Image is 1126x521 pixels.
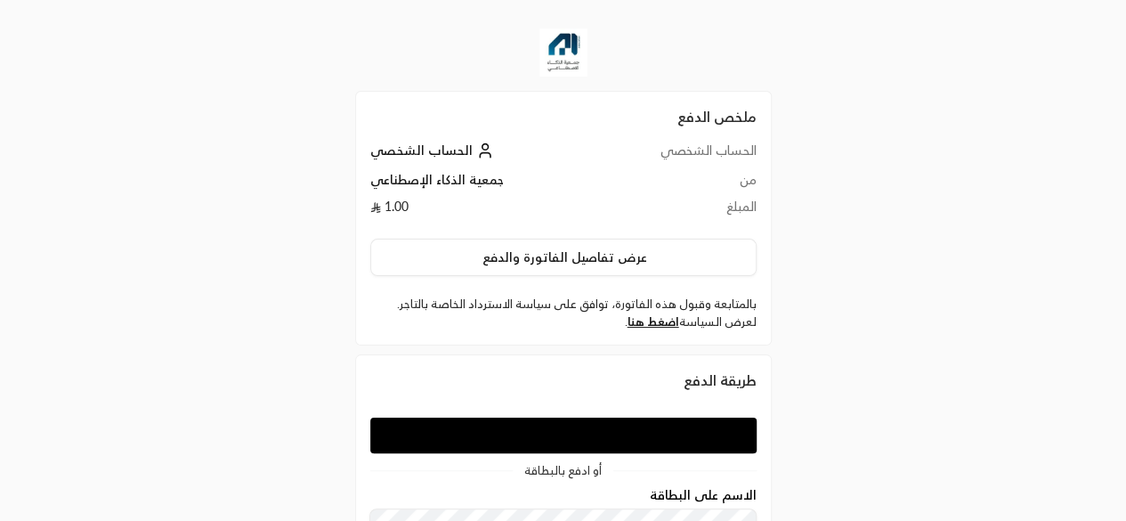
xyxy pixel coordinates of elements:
[628,314,679,329] a: اضغط هنا
[595,171,757,198] td: من
[370,370,757,391] div: طريقة الدفع
[370,142,498,158] a: الحساب الشخصي
[370,106,757,127] h2: ملخص الدفع
[650,488,757,502] label: الاسم على البطاقة
[539,28,587,77] img: Company Logo
[370,171,595,198] td: جمعية الذكاء الإصطناعي
[370,142,473,158] span: الحساب الشخصي
[370,239,757,276] button: عرض تفاصيل الفاتورة والدفع
[370,296,757,330] label: بالمتابعة وقبول هذه الفاتورة، توافق على سياسة الاسترداد الخاصة بالتاجر. لعرض السياسة .
[524,465,602,476] span: أو ادفع بالبطاقة
[595,142,757,171] td: الحساب الشخصي
[370,198,595,224] td: 1.00
[595,198,757,224] td: المبلغ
